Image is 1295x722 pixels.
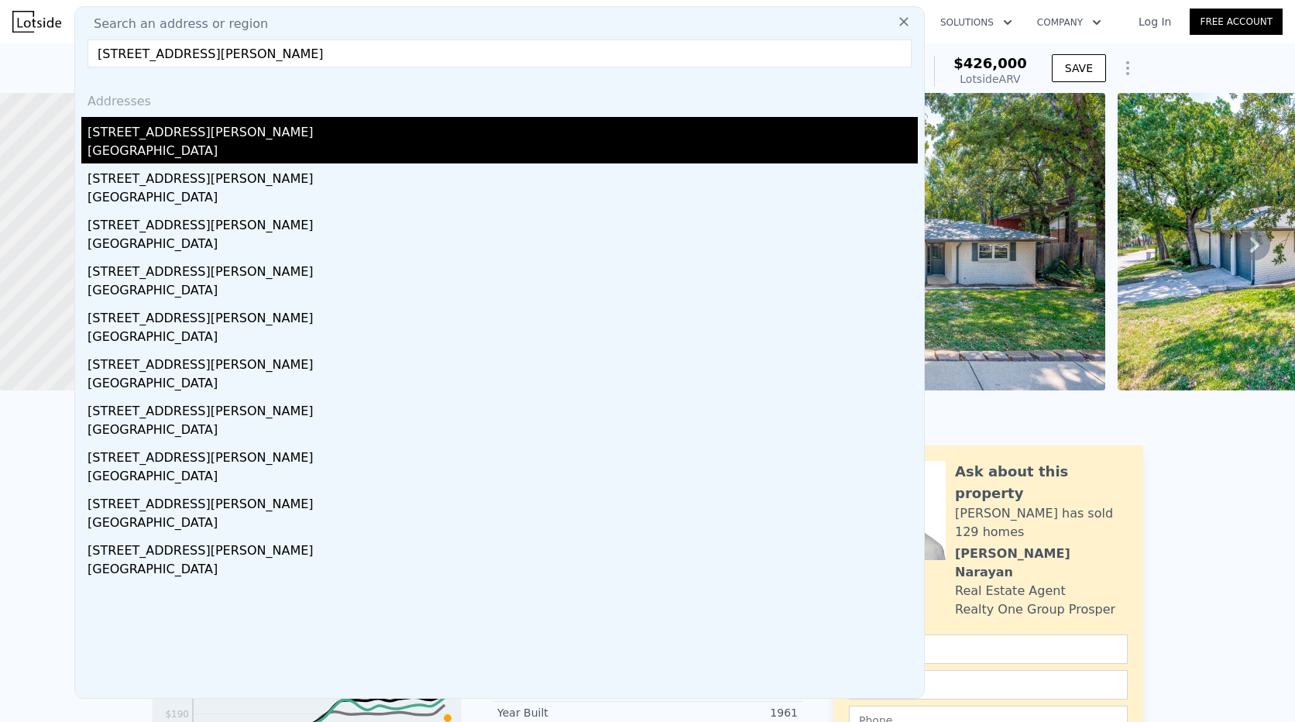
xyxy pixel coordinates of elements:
[88,535,918,560] div: [STREET_ADDRESS][PERSON_NAME]
[88,210,918,235] div: [STREET_ADDRESS][PERSON_NAME]
[953,71,1027,87] div: Lotside ARV
[955,600,1115,619] div: Realty One Group Prosper
[88,163,918,188] div: [STREET_ADDRESS][PERSON_NAME]
[88,421,918,442] div: [GEOGRAPHIC_DATA]
[88,256,918,281] div: [STREET_ADDRESS][PERSON_NAME]
[88,142,918,163] div: [GEOGRAPHIC_DATA]
[1052,54,1106,82] button: SAVE
[88,514,918,535] div: [GEOGRAPHIC_DATA]
[955,504,1128,541] div: [PERSON_NAME] has sold 129 homes
[88,489,918,514] div: [STREET_ADDRESS][PERSON_NAME]
[88,303,918,328] div: [STREET_ADDRESS][PERSON_NAME]
[81,15,268,33] span: Search an address or region
[88,235,918,256] div: [GEOGRAPHIC_DATA]
[88,560,918,582] div: [GEOGRAPHIC_DATA]
[1112,53,1143,84] button: Show Options
[88,349,918,374] div: [STREET_ADDRESS][PERSON_NAME]
[953,55,1027,71] span: $426,000
[88,328,918,349] div: [GEOGRAPHIC_DATA]
[955,582,1066,600] div: Real Estate Agent
[88,281,918,303] div: [GEOGRAPHIC_DATA]
[165,709,189,720] tspan: $190
[81,80,918,117] div: Addresses
[1120,14,1190,29] a: Log In
[88,396,918,421] div: [STREET_ADDRESS][PERSON_NAME]
[955,545,1128,582] div: [PERSON_NAME] Narayan
[88,467,918,489] div: [GEOGRAPHIC_DATA]
[88,188,918,210] div: [GEOGRAPHIC_DATA]
[928,9,1025,36] button: Solutions
[88,374,918,396] div: [GEOGRAPHIC_DATA]
[849,670,1128,700] input: Email
[88,442,918,467] div: [STREET_ADDRESS][PERSON_NAME]
[497,705,647,720] div: Year Built
[88,117,918,142] div: [STREET_ADDRESS][PERSON_NAME]
[12,11,61,33] img: Lotside
[849,634,1128,664] input: Name
[1025,9,1114,36] button: Company
[88,40,912,67] input: Enter an address, city, region, neighborhood or zip code
[647,705,798,720] div: 1961
[955,461,1128,504] div: Ask about this property
[1190,9,1283,35] a: Free Account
